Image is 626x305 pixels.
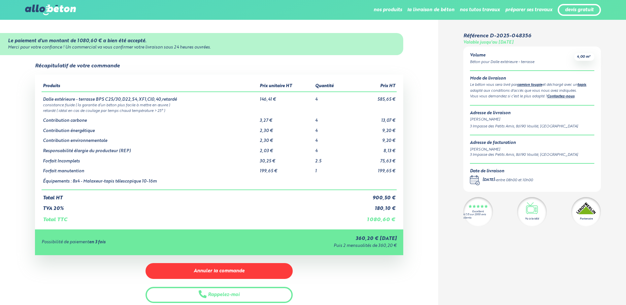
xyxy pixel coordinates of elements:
[314,92,347,102] td: 4
[470,141,578,146] div: Adresse de facturation
[220,236,397,242] div: 360,20 € [DATE]
[470,53,534,58] div: Volume
[347,164,397,174] td: 199,65 €
[42,212,347,223] td: Total TTC
[8,39,147,43] strong: Le paiement d'un montant de 1 080,60 € a bien été accepté.
[258,154,314,164] td: 30,25 €
[470,124,594,129] div: 3 Impasse des Petits Amis, 86190 Vouillé, [GEOGRAPHIC_DATA]
[347,144,397,154] td: 8,13 €
[314,133,347,144] td: 4
[347,212,397,223] td: 1 080,60 €
[505,2,552,18] li: préparer ses travaux
[314,154,347,164] td: 2.5
[25,5,76,15] img: allobéton
[463,213,493,219] div: 4.7/5 sur 2300 avis clients
[517,83,542,87] a: camion toupie
[470,94,594,100] div: Vous vous demandez si c’est le plus adapté ? .
[470,117,594,122] div: [PERSON_NAME]
[470,82,594,94] div: Le béton vous sera livré par et déchargé avec un , adapté aux conditions d'accès que vous nous av...
[547,95,575,98] a: Contactez-nous
[470,147,578,152] div: [PERSON_NAME]
[347,113,397,123] td: 13,07 €
[472,210,484,213] div: Excellent
[314,81,347,92] th: Quantité
[577,83,586,87] a: tapis
[258,81,314,92] th: Prix unitaire HT
[463,33,531,39] div: Référence D-2025-048356
[470,169,533,174] div: Date de livraison
[258,92,314,102] td: 146,41 €
[42,164,258,174] td: Forfait manutention
[42,102,396,108] td: consistance fluide ( la garantie d’un béton plus facile à mettre en œuvre )
[347,133,397,144] td: 9,20 €
[314,144,347,154] td: 4
[42,240,220,245] div: Possibilité de paiement
[42,144,258,154] td: Responsabilité élargie du producteur (REP)
[42,123,258,134] td: Contribution énergétique
[470,76,594,81] div: Mode de livraison
[314,123,347,134] td: 4
[146,287,293,303] button: Rappelez-moi
[258,113,314,123] td: 3,27 €
[258,123,314,134] td: 2,30 €
[258,133,314,144] td: 2,30 €
[482,178,533,183] div: -
[314,164,347,174] td: 1
[347,154,397,164] td: 75,63 €
[42,92,258,102] td: Dalle extérieure - terrasse BPS C25/30,D22,S4,XF1,Cl0,40,retardé
[525,217,539,221] div: Vu à la télé
[565,7,594,13] a: devis gratuit
[89,240,106,244] strong: en 3 fois
[42,190,347,201] td: Total HT
[460,2,500,18] li: nos tutos travaux
[374,2,402,18] li: nos produits
[42,201,347,212] td: TVA 20%
[496,178,533,183] div: entre 08h00 et 10h00
[258,144,314,154] td: 2,03 €
[42,133,258,144] td: Contribution environnementale
[407,2,454,18] li: la livraison de béton
[482,178,495,183] div: [DATE]
[577,54,590,59] span: 4,00 m³
[470,111,594,116] div: Adresse de livraison
[470,59,534,65] div: Béton pour Dalle extérieure - terrasse
[567,279,619,298] iframe: Help widget launcher
[146,263,293,279] button: Annuler la commande
[42,174,258,190] td: Équipements : 8x4 - Malaxeur-tapis télescopique 10-16m
[347,201,397,212] td: 180,10 €
[35,63,120,69] div: Récapitulatif de votre commande
[463,40,513,45] div: Valable jusqu'au [DATE]
[220,244,397,249] div: Puis 2 mensualités de 360,20 €
[42,108,396,113] td: retardé ( idéal en cas de coulage par temps chaud température > 25° )
[42,113,258,123] td: Contribution carbone
[347,92,397,102] td: 585,65 €
[258,164,314,174] td: 199,65 €
[347,81,397,92] th: Prix HT
[470,152,578,158] div: 3 Impasse des Petits Amis, 86190 Vouillé, [GEOGRAPHIC_DATA]
[580,217,593,221] div: Partenaire
[8,45,395,50] div: Merci pour votre confiance ! Un commercial va vous confirmer votre livraison sous 24 heures ouvrées.
[42,154,258,164] td: Forfait Incomplets
[42,81,258,92] th: Produits
[314,113,347,123] td: 4
[347,123,397,134] td: 9,20 €
[347,190,397,201] td: 900,50 €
